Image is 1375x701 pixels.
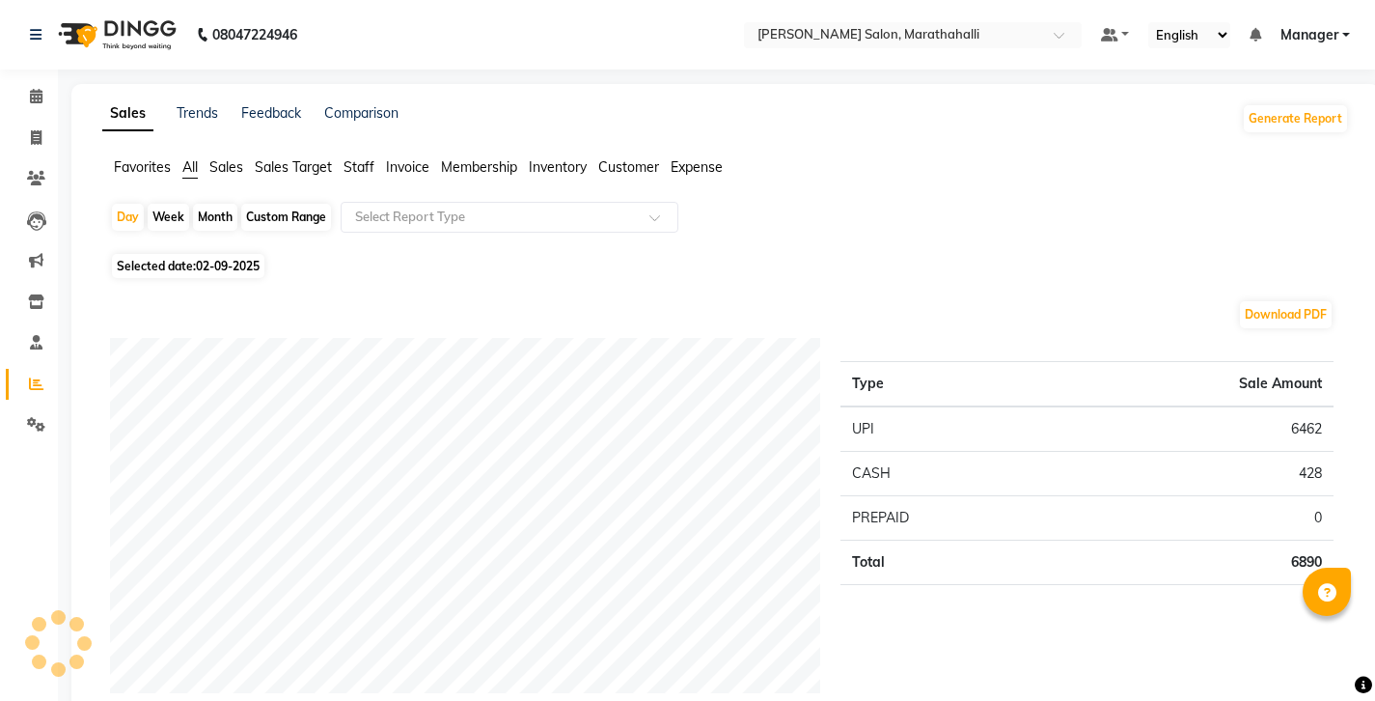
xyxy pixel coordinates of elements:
span: Invoice [386,158,429,176]
b: 08047224946 [212,8,297,62]
td: 0 [1053,496,1334,541]
div: Day [112,204,144,231]
th: Type [840,362,1053,407]
span: Membership [441,158,517,176]
div: Month [193,204,237,231]
span: Expense [671,158,723,176]
span: Customer [598,158,659,176]
th: Sale Amount [1053,362,1334,407]
a: Feedback [241,104,301,122]
span: Favorites [114,158,171,176]
iframe: chat widget [1294,624,1356,682]
button: Generate Report [1244,105,1347,132]
span: Manager [1280,25,1338,45]
a: Comparison [324,104,399,122]
span: Staff [344,158,374,176]
td: 428 [1053,452,1334,496]
td: UPI [840,407,1053,452]
td: 6462 [1053,407,1334,452]
span: All [182,158,198,176]
td: PREPAID [840,496,1053,541]
button: Download PDF [1240,301,1332,328]
span: Sales Target [255,158,332,176]
span: 02-09-2025 [196,259,260,273]
span: Selected date: [112,254,264,278]
a: Trends [177,104,218,122]
td: CASH [840,452,1053,496]
div: Custom Range [241,204,331,231]
span: Inventory [529,158,587,176]
a: Sales [102,97,153,131]
img: logo [49,8,181,62]
div: Week [148,204,189,231]
td: 6890 [1053,541,1334,585]
span: Sales [209,158,243,176]
td: Total [840,541,1053,585]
